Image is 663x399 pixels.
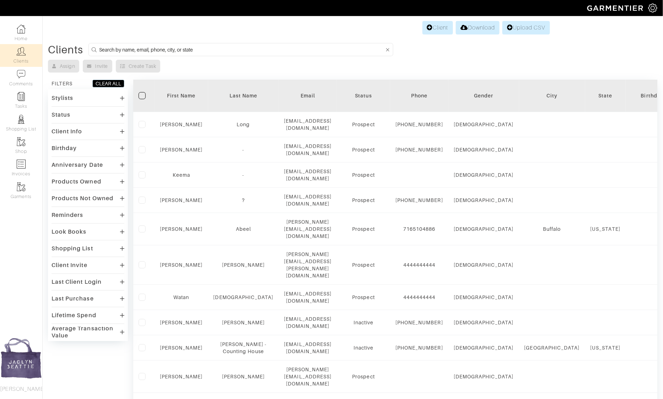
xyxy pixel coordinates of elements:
[395,92,443,99] div: Phone
[454,373,514,380] div: [DEMOGRAPHIC_DATA]
[342,92,385,99] div: Status
[342,344,385,351] div: Inactive
[242,197,245,203] a: ?
[237,122,250,127] a: Long
[173,172,190,178] a: Keema
[160,262,203,268] a: [PERSON_NAME]
[222,374,265,379] a: [PERSON_NAME]
[454,121,514,128] div: [DEMOGRAPHIC_DATA]
[52,262,87,269] div: Client Invite
[160,122,203,127] a: [PERSON_NAME]
[17,47,26,56] img: clients-icon-6bae9207a08558b7cb47a8932f037763ab4055f8c8b6bfacd5dc20c3e0201464.png
[284,315,332,330] div: [EMAIL_ADDRESS][DOMAIN_NAME]
[160,345,203,351] a: [PERSON_NAME]
[395,121,443,128] div: [PHONE_NUMBER]
[337,80,390,112] th: Toggle SortBy
[342,197,385,204] div: Prospect
[648,4,657,12] img: gear-icon-white-bd11855cb880d31180b6d7d6211b90ccbf57a29d726f0c71d8c61bd08dd39cc2.png
[342,121,385,128] div: Prospect
[284,290,332,304] div: [EMAIL_ADDRESS][DOMAIN_NAME]
[52,128,82,135] div: Client Info
[214,294,274,300] a: [DEMOGRAPHIC_DATA]
[284,168,332,182] div: [EMAIL_ADDRESS][DOMAIN_NAME]
[214,92,274,99] div: Last Name
[160,374,203,379] a: [PERSON_NAME]
[160,226,203,232] a: [PERSON_NAME]
[284,218,332,240] div: [PERSON_NAME][EMAIL_ADDRESS][DOMAIN_NAME]
[96,80,121,87] div: CLEAR ALL
[454,171,514,179] div: [DEMOGRAPHIC_DATA]
[524,344,580,351] div: [GEOGRAPHIC_DATA]
[17,160,26,169] img: orders-icon-0abe47150d42831381b5fb84f609e132dff9fe21cb692f30cb5eec754e2cba89.png
[454,344,514,351] div: [DEMOGRAPHIC_DATA]
[342,171,385,179] div: Prospect
[92,80,124,87] button: CLEAR ALL
[52,325,120,339] div: Average Transaction Value
[454,225,514,233] div: [DEMOGRAPHIC_DATA]
[17,137,26,146] img: garments-icon-b7da505a4dc4fd61783c78ac3ca0ef83fa9d6f193b1c9dc38574b1d14d53ca28.png
[395,197,443,204] div: [PHONE_NUMBER]
[173,294,189,300] a: Watan
[342,373,385,380] div: Prospect
[395,146,443,153] div: [PHONE_NUMBER]
[243,147,244,153] a: -
[52,228,87,235] div: Look Books
[160,147,203,153] a: [PERSON_NAME]
[524,92,580,99] div: City
[342,319,385,326] div: Inactive
[395,319,443,326] div: [PHONE_NUMBER]
[17,92,26,101] img: reminder-icon-8004d30b9f0a5d33ae49ab947aed9ed385cf756f9e5892f1edd6e32f2345188e.png
[284,193,332,207] div: [EMAIL_ADDRESS][DOMAIN_NAME]
[52,95,73,102] div: Stylists
[52,195,113,202] div: Products Not Owned
[236,226,251,232] a: Abeel
[17,182,26,191] img: garments-icon-b7da505a4dc4fd61783c78ac3ca0ef83fa9d6f193b1c9dc38574b1d14d53ca28.png
[220,341,266,354] a: [PERSON_NAME] - Counting House
[395,225,443,233] div: 7165104886
[243,172,244,178] a: -
[17,70,26,79] img: comment-icon-a0a6a9ef722e966f86d9cbdc48e553b5cf19dbc54f86b18d962a5391bc8f6eb6.png
[284,341,332,355] div: [EMAIL_ADDRESS][DOMAIN_NAME]
[155,80,208,112] th: Toggle SortBy
[160,92,203,99] div: First Name
[222,320,265,325] a: [PERSON_NAME]
[342,146,385,153] div: Prospect
[524,225,580,233] div: Buffalo
[52,178,101,185] div: Products Owned
[284,251,332,279] div: [PERSON_NAME][EMAIL_ADDRESS][PERSON_NAME][DOMAIN_NAME]
[52,278,102,286] div: Last Client Login
[222,262,265,268] a: [PERSON_NAME]
[160,320,203,325] a: [PERSON_NAME]
[395,261,443,268] div: 4444444444
[52,245,93,252] div: Shopping List
[342,261,385,268] div: Prospect
[591,344,621,351] div: [US_STATE]
[584,2,648,14] img: garmentier-logo-header-white-b43fb05a5012e4ada735d5af1a66efaba907eab6374d6393d1fbf88cb4ef424d.png
[395,344,443,351] div: [PHONE_NUMBER]
[454,261,514,268] div: [DEMOGRAPHIC_DATA]
[502,21,550,34] a: Upload CSV
[48,46,83,53] div: Clients
[52,80,72,87] div: FILTERS
[52,161,103,169] div: Anniversary Date
[456,21,500,34] a: Download
[208,80,279,112] th: Toggle SortBy
[454,294,514,301] div: [DEMOGRAPHIC_DATA]
[454,319,514,326] div: [DEMOGRAPHIC_DATA]
[17,115,26,124] img: stylists-icon-eb353228a002819b7ec25b43dbf5f0378dd9e0616d9560372ff212230b889e62.png
[52,295,94,302] div: Last Purchase
[448,80,519,112] th: Toggle SortBy
[591,92,621,99] div: State
[52,212,83,219] div: Reminders
[52,145,77,152] div: Birthday
[422,21,453,34] a: Client
[284,117,332,132] div: [EMAIL_ADDRESS][DOMAIN_NAME]
[342,225,385,233] div: Prospect
[591,225,621,233] div: [US_STATE]
[395,294,443,301] div: 4444444444
[284,92,332,99] div: Email
[342,294,385,301] div: Prospect
[454,197,514,204] div: [DEMOGRAPHIC_DATA]
[99,45,384,54] input: Search by name, email, phone, city, or state
[454,146,514,153] div: [DEMOGRAPHIC_DATA]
